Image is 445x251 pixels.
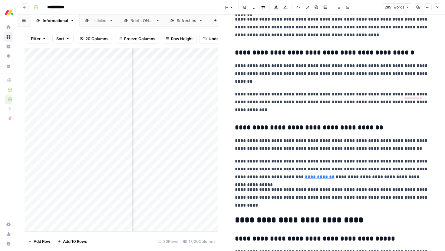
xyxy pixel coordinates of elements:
[4,32,13,42] a: Browse
[31,36,41,42] span: Filter
[130,18,153,24] div: Briefs ONLY
[54,237,91,246] button: Add 10 Rows
[382,3,412,11] button: 2851 words
[4,61,13,71] a: Your Data
[124,36,155,42] span: Freeze Columns
[171,36,193,42] span: Row Height
[80,14,119,27] a: Listicles
[155,237,181,246] div: 30 Rows
[199,34,223,43] button: Undo
[76,34,112,43] button: 20 Columns
[56,36,64,42] span: Sort
[4,7,15,18] img: Monday.com Logo
[85,36,108,42] span: 20 Columns
[119,14,165,27] a: Briefs ONLY
[34,238,50,244] span: Add Row
[4,239,13,249] button: Help + Support
[31,14,80,27] a: Informational
[177,18,196,24] div: Refreshes
[181,237,218,246] div: 17/20 Columns
[91,18,107,24] div: Listicles
[27,34,50,43] button: Filter
[4,229,13,239] a: Usage
[25,237,54,246] button: Add Row
[4,42,13,51] a: Insights
[4,51,13,61] a: Opportunities
[162,34,197,43] button: Row Height
[4,5,13,20] button: Workspace: Monday.com
[165,14,208,27] a: Refreshes
[385,5,404,10] span: 2851 words
[115,34,159,43] button: Freeze Columns
[209,36,219,42] span: Undo
[63,238,87,244] span: Add 10 Rows
[52,34,74,43] button: Sort
[4,22,13,32] a: Home
[4,220,13,229] a: Settings
[43,18,68,24] div: Informational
